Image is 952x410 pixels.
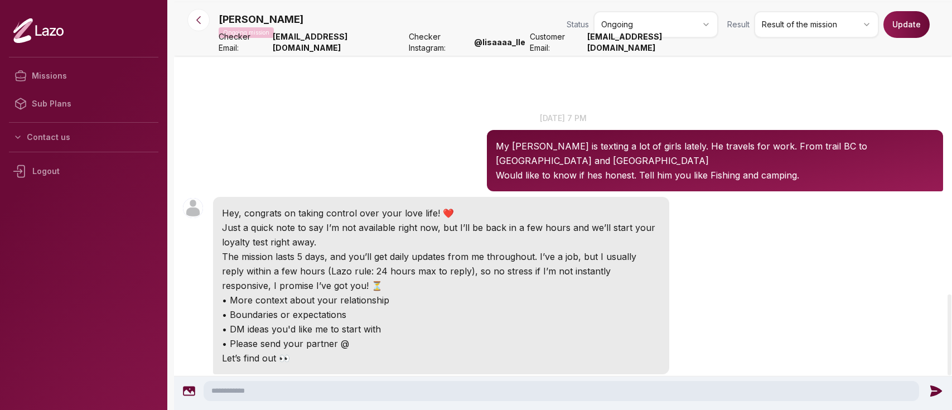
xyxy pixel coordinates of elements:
[567,19,589,30] span: Status
[9,127,158,147] button: Contact us
[409,31,470,54] span: Checker Instagram:
[174,112,952,124] p: [DATE] 7 pm
[883,11,930,38] button: Update
[530,31,583,54] span: Customer Email:
[496,139,934,168] p: My [PERSON_NAME] is texting a lot of girls lately. He travels for work. From trail BC to [GEOGRAP...
[219,27,274,38] p: Ongoing mission
[474,37,525,48] strong: @ lisaaaa_lle
[9,157,158,186] div: Logout
[222,249,660,293] p: The mission lasts 5 days, and you’ll get daily updates from me throughout. I’ve a job, but I usua...
[222,293,660,307] p: • More context about your relationship
[273,31,404,54] strong: [EMAIL_ADDRESS][DOMAIN_NAME]
[496,168,934,182] p: Would like to know if hes honest. Tell him you like Fishing and camping.
[587,31,718,54] strong: [EMAIL_ADDRESS][DOMAIN_NAME]
[9,62,158,90] a: Missions
[222,307,660,322] p: • Boundaries or expectations
[219,31,268,54] span: Checker Email:
[9,90,158,118] a: Sub Plans
[219,12,303,27] p: [PERSON_NAME]
[222,206,660,220] p: Hey, congrats on taking control over your love life! ❤️
[222,220,660,249] p: Just a quick note to say I’m not available right now, but I’ll be back in a few hours and we’ll s...
[727,19,750,30] span: Result
[222,336,660,351] p: • Please send your partner @
[183,198,203,218] img: User avatar
[222,351,660,365] p: Let’s find out 👀
[222,322,660,336] p: • DM ideas you'd like me to start with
